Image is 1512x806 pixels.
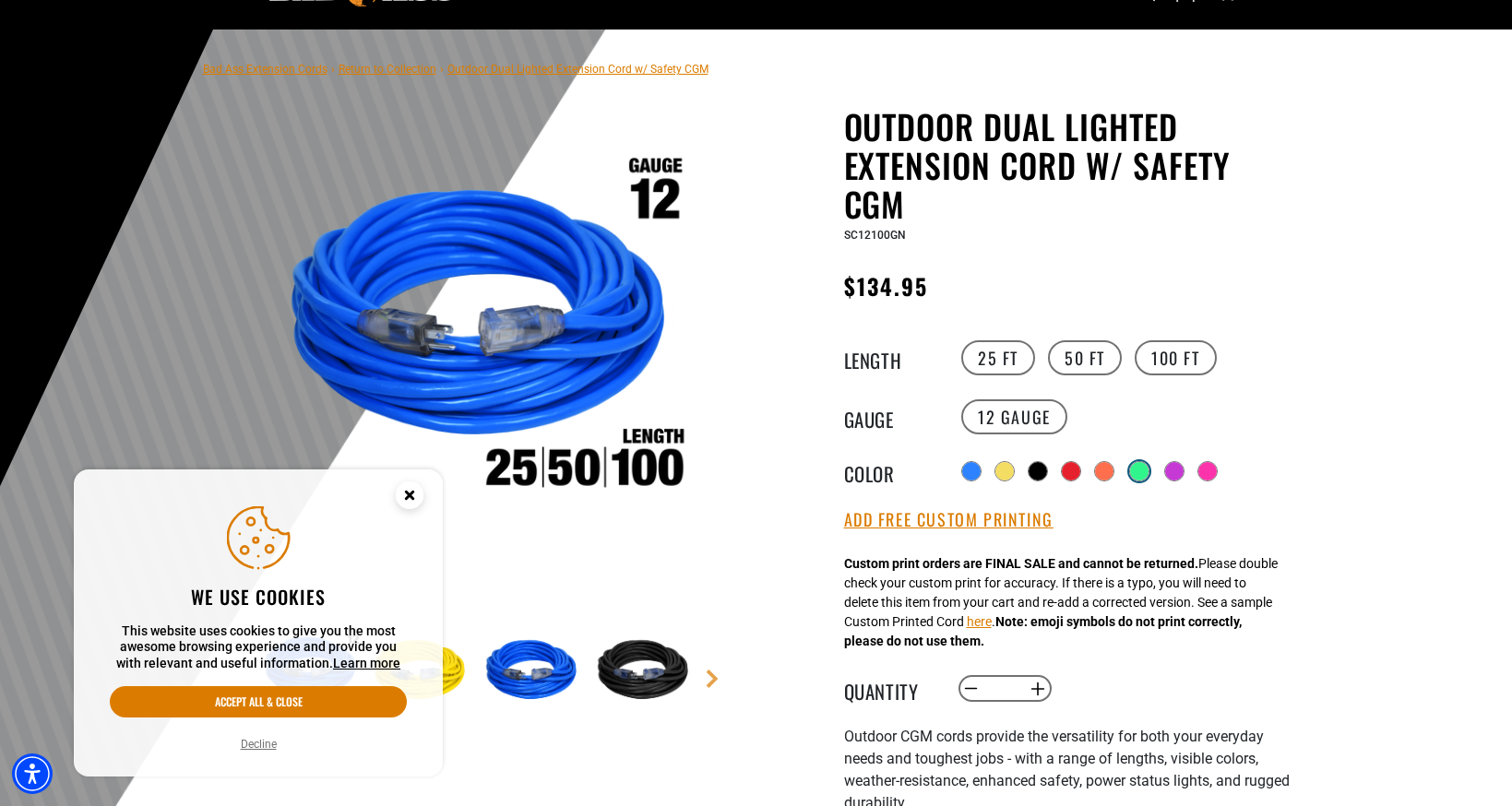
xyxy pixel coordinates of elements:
a: This website uses cookies to give you the most awesome browsing experience and provide you with r... [333,656,400,670]
strong: Note: emoji symbols do not print correctly, please do not use them. [844,614,1242,648]
img: Blue [481,618,588,725]
label: 50 FT [1048,340,1122,375]
img: Black [592,618,699,725]
a: Next [703,670,721,688]
label: 100 FT [1135,340,1217,375]
label: Quantity [844,677,936,701]
a: Bad Ass Extension Cords [203,63,327,76]
button: here [967,612,992,632]
span: Outdoor Dual Lighted Extension Cord w/ Safety CGM [447,63,708,76]
legend: Length [844,346,936,370]
p: This website uses cookies to give you the most awesome browsing experience and provide you with r... [110,623,407,672]
button: Accept all & close [110,686,407,717]
legend: Gauge [844,405,936,429]
legend: Color [844,459,936,483]
label: 12 Gauge [961,399,1067,434]
span: $134.95 [844,269,929,302]
span: › [440,63,444,76]
nav: breadcrumbs [203,57,708,79]
a: Return to Collection [339,63,436,76]
aside: Cookie Consent [74,469,443,777]
div: Please double check your custom print for accuracy. If there is a typo, you will need to delete t... [844,554,1278,651]
span: › [331,63,335,76]
button: Add Free Custom Printing [844,510,1054,530]
strong: Custom print orders are FINAL SALE and cannot be returned. [844,556,1198,571]
div: Accessibility Menu [12,753,53,794]
h2: We use cookies [110,585,407,609]
span: SC12100GN [844,229,906,242]
label: 25 FT [961,340,1035,375]
button: Decline [235,735,282,753]
h1: Outdoor Dual Lighted Extension Cord w/ Safety CGM [844,107,1296,223]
